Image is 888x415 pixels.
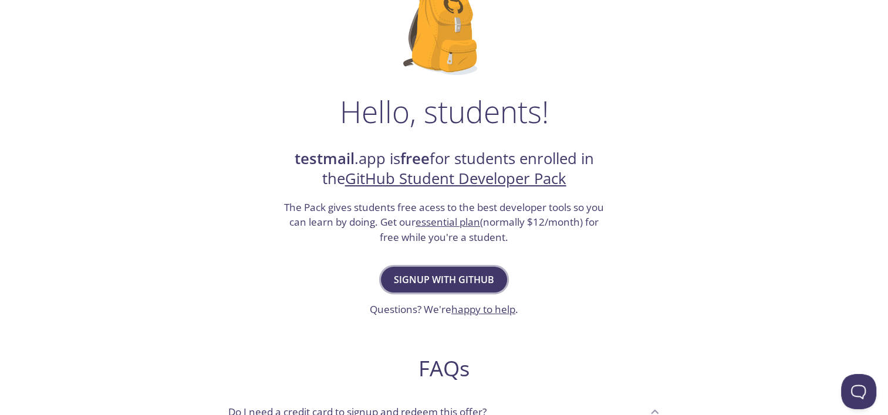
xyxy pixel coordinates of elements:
h1: Hello, students! [340,94,549,129]
h2: .app is for students enrolled in the [283,149,606,189]
h3: Questions? We're . [370,302,518,317]
h2: FAQs [219,355,670,382]
strong: free [400,148,430,169]
a: happy to help [451,302,515,316]
span: Signup with GitHub [394,271,494,288]
a: GitHub Student Developer Pack [345,168,566,189]
a: essential plan [416,215,480,229]
h3: The Pack gives students free acess to the best developer tools so you can learn by doing. Get our... [283,200,606,245]
button: Signup with GitHub [381,267,507,292]
strong: testmail [295,148,354,169]
iframe: Help Scout Beacon - Open [841,374,876,409]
